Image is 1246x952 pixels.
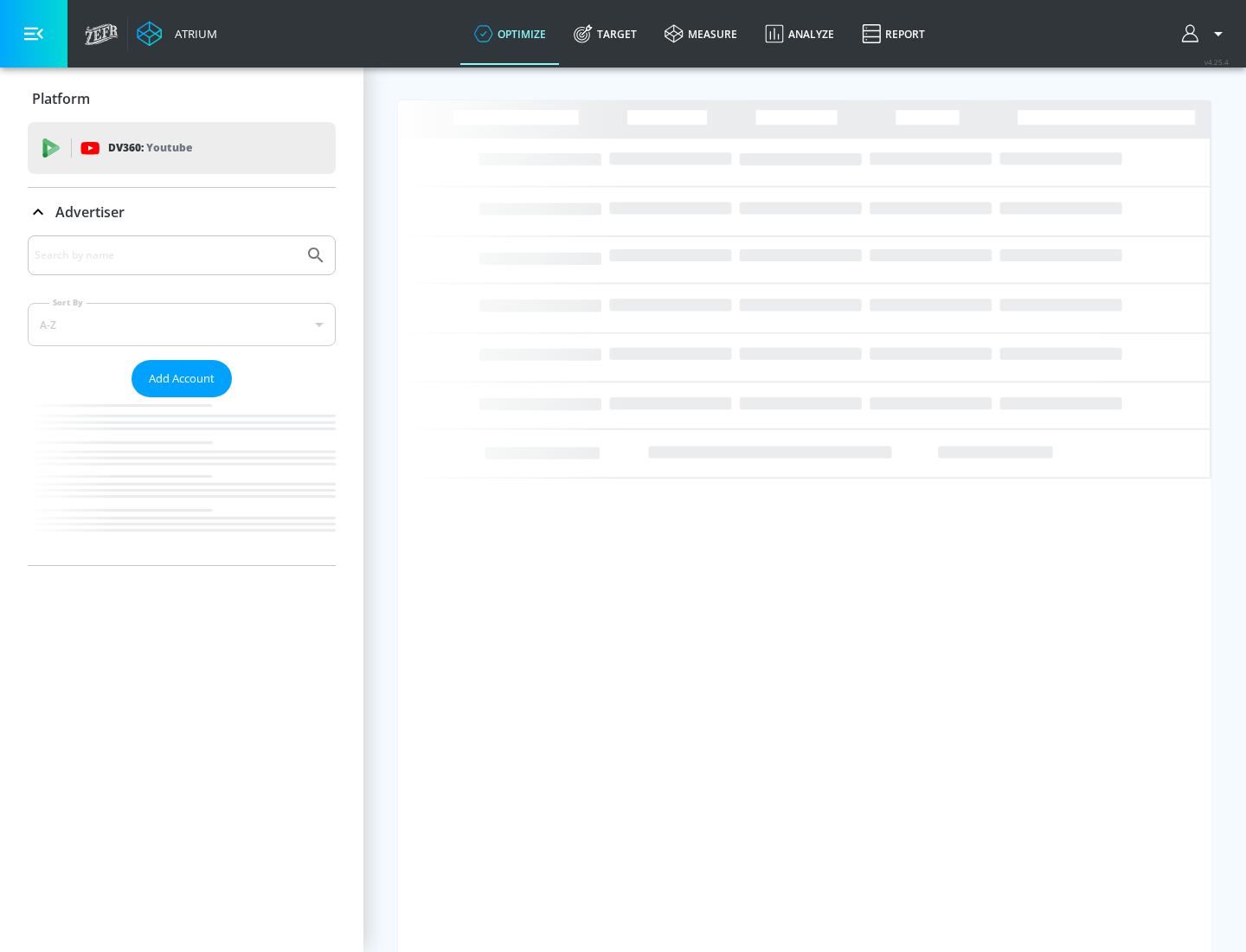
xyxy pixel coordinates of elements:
a: Report [848,3,939,65]
div: Advertiser [28,235,336,565]
a: measure [651,3,751,65]
span: Add Account [149,369,215,389]
a: Analyze [751,3,848,65]
label: Sort By [49,297,87,308]
div: Advertiser [28,188,336,236]
button: Add Account [132,360,232,397]
input: Search by name [35,244,297,267]
p: Platform [32,89,90,108]
nav: list of Advertiser [28,397,336,565]
p: Advertiser [55,203,125,222]
a: Target [560,3,651,65]
p: Youtube [146,138,192,157]
p: DV360: [108,138,192,158]
span: v 4.25.4 [1204,57,1229,67]
div: Atrium [168,26,217,42]
a: Atrium [137,21,217,47]
div: A-Z [28,303,336,346]
div: Platform [28,74,336,123]
div: DV360: Youtube [28,122,336,174]
a: optimize [460,3,560,65]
